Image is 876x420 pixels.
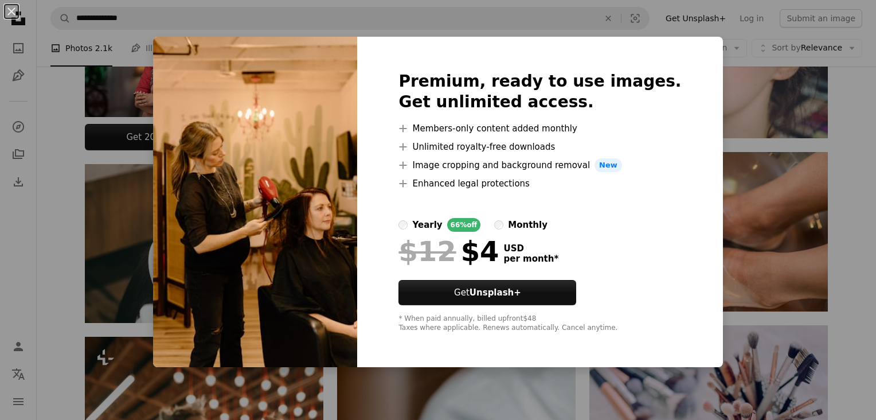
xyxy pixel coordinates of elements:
li: Unlimited royalty-free downloads [398,140,681,154]
input: yearly66%off [398,220,408,230]
span: per month * [503,254,558,264]
img: premium_photo-1664048713210-9db5ee2a7e08 [153,37,357,367]
li: Members-only content added monthly [398,122,681,135]
strong: Unsplash+ [470,287,521,298]
div: monthly [508,218,547,232]
div: 66% off [447,218,481,232]
div: yearly [412,218,442,232]
span: USD [503,243,558,254]
span: $12 [398,236,456,266]
button: GetUnsplash+ [398,280,576,305]
span: New [595,158,622,172]
div: * When paid annually, billed upfront $48 Taxes where applicable. Renews automatically. Cancel any... [398,314,681,333]
h2: Premium, ready to use images. Get unlimited access. [398,71,681,112]
li: Image cropping and background removal [398,158,681,172]
input: monthly [494,220,503,230]
li: Enhanced legal protections [398,177,681,190]
div: $4 [398,236,499,266]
